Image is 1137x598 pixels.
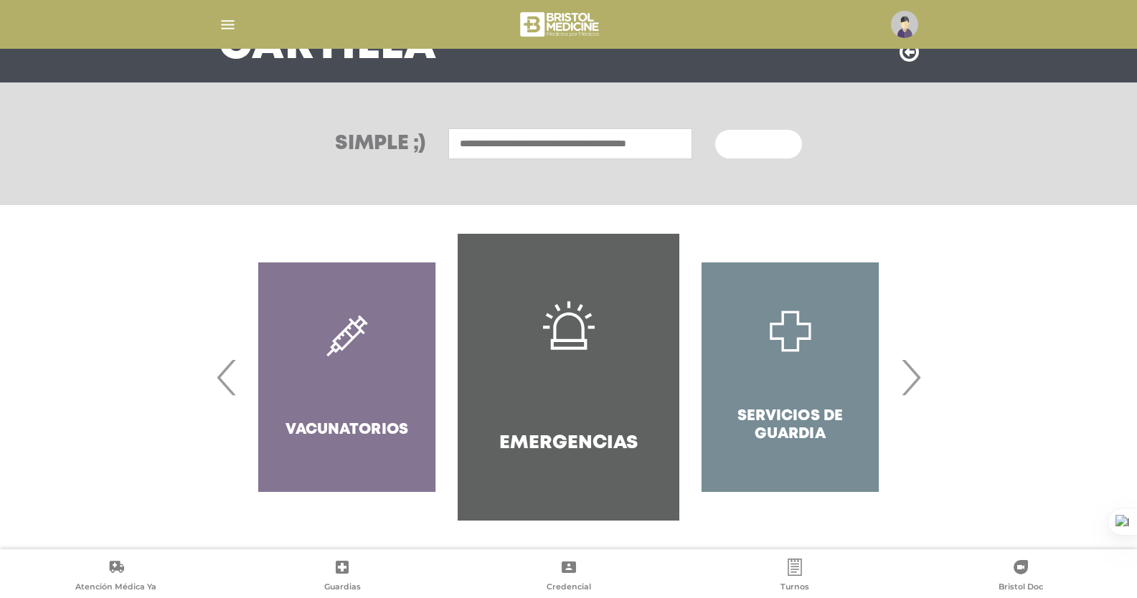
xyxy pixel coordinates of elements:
a: Atención Médica Ya [3,559,229,595]
a: Emergencias [458,234,679,521]
a: Turnos [681,559,907,595]
img: profile-placeholder.svg [891,11,918,38]
img: Cober_menu-lines-white.svg [219,16,237,34]
a: Guardias [229,559,455,595]
span: Next [897,338,925,416]
span: Atención Médica Ya [75,582,156,594]
button: Buscar [715,130,801,158]
a: Credencial [456,559,681,595]
h3: Cartilla [219,28,437,65]
span: Bristol Doc [999,582,1043,594]
span: Previous [213,338,241,416]
span: Guardias [324,582,361,594]
span: Credencial [547,582,591,594]
h3: Simple ;) [335,134,425,154]
span: Buscar [732,140,774,150]
span: Turnos [780,582,809,594]
h4: Emergencias [499,432,638,455]
img: bristol-medicine-blanco.png [518,7,603,42]
a: Bristol Doc [908,559,1134,595]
